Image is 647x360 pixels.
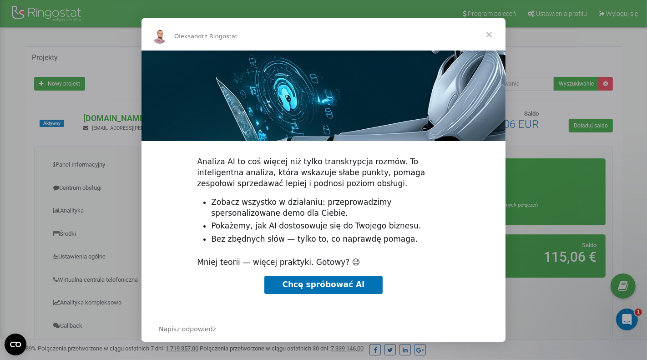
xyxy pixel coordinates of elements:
img: Profile image for Oleksandr [152,29,167,44]
li: Bez zbędnych słów — tylko to, co naprawdę pomaga. [211,234,450,245]
a: Chcę spróbować AI [264,276,383,294]
button: Open CMP widget [5,334,26,355]
li: Pokażemy, jak AI dostosowuje się do Twojego biznesu. [211,221,450,232]
div: Otwórz rozmowę i odpowiedz [142,316,505,342]
span: z Ringostat [204,33,238,40]
li: Zobacz wszystko w działaniu: przeprowadzimy spersonalizowane demo dla Ciebie. [211,197,450,219]
span: Oleksandr [174,33,204,40]
div: Analiza AI to coś więcej niż tylko transkrypcja rozmów. To inteligentna analiza, która wskazuje s... [197,157,450,189]
span: Napisz odpowiedź [159,323,216,335]
span: Zamknij [473,18,505,51]
span: Chcę spróbować AI [283,280,365,289]
div: Mniej teorii — więcej praktyki. Gotowy? 😉 [197,257,450,268]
